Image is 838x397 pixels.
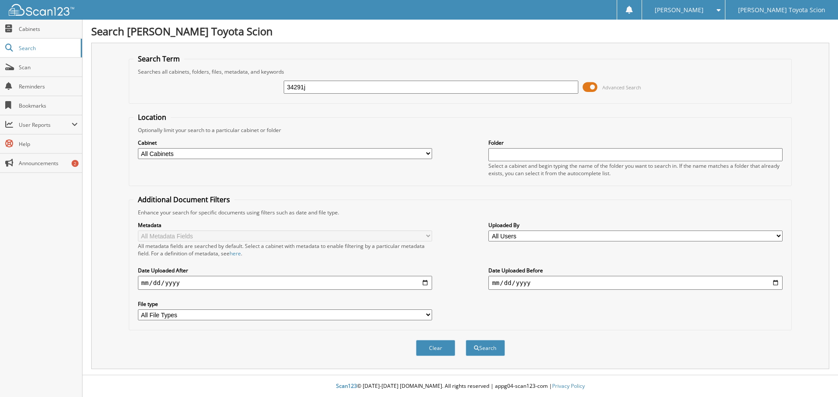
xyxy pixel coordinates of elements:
[19,102,78,109] span: Bookmarks
[466,340,505,356] button: Search
[134,209,787,216] div: Enhance your search for specific documents using filters such as date and file type.
[134,68,787,75] div: Searches all cabinets, folders, files, metadata, and keywords
[138,276,432,290] input: start
[488,276,783,290] input: end
[416,340,455,356] button: Clear
[336,382,357,390] span: Scan123
[82,376,838,397] div: © [DATE]-[DATE] [DOMAIN_NAME]. All rights reserved | appg04-scan123-com |
[655,7,704,13] span: [PERSON_NAME]
[138,300,432,308] label: File type
[138,267,432,274] label: Date Uploaded After
[488,221,783,229] label: Uploaded By
[488,267,783,274] label: Date Uploaded Before
[230,250,241,257] a: here
[552,382,585,390] a: Privacy Policy
[138,221,432,229] label: Metadata
[134,126,787,134] div: Optionally limit your search to a particular cabinet or folder
[134,195,234,204] legend: Additional Document Filters
[19,25,78,33] span: Cabinets
[72,160,79,167] div: 2
[91,24,829,38] h1: Search [PERSON_NAME] Toyota Scion
[19,121,72,129] span: User Reports
[19,44,76,52] span: Search
[134,54,184,64] legend: Search Term
[138,139,432,146] label: Cabinet
[19,140,78,148] span: Help
[488,139,783,146] label: Folder
[738,7,825,13] span: [PERSON_NAME] Toyota Scion
[488,162,783,177] div: Select a cabinet and begin typing the name of the folder you want to search in. If the name match...
[19,159,78,167] span: Announcements
[19,83,78,90] span: Reminders
[134,112,171,122] legend: Location
[9,4,74,16] img: scan123-logo-white.svg
[138,242,432,257] div: All metadata fields are searched by default. Select a cabinet with metadata to enable filtering b...
[602,84,641,91] span: Advanced Search
[794,355,838,397] iframe: Chat Widget
[19,64,78,71] span: Scan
